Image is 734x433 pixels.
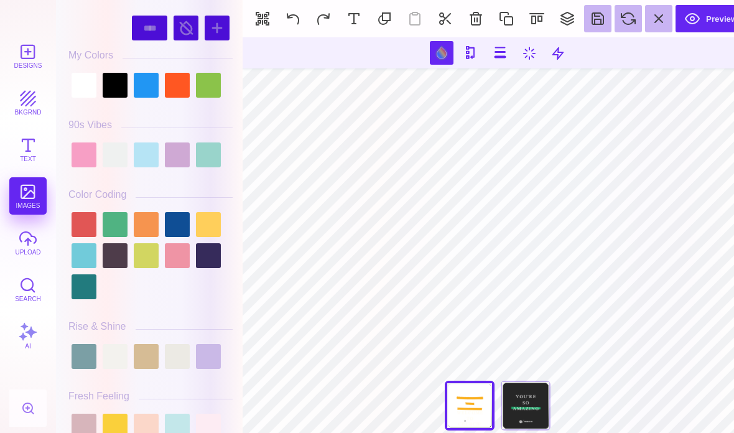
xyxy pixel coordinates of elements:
div: Fresh Feeling [68,391,129,402]
button: bkgrnd [9,84,47,121]
div: 90s Vibes [68,119,112,131]
div: Rise & Shine [68,321,126,332]
button: AI [9,317,47,355]
div: My Colors [68,50,113,61]
button: Designs [9,37,47,75]
div: Color Coding [68,189,126,200]
button: Text [9,131,47,168]
button: upload [9,224,47,261]
button: Search [9,271,47,308]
